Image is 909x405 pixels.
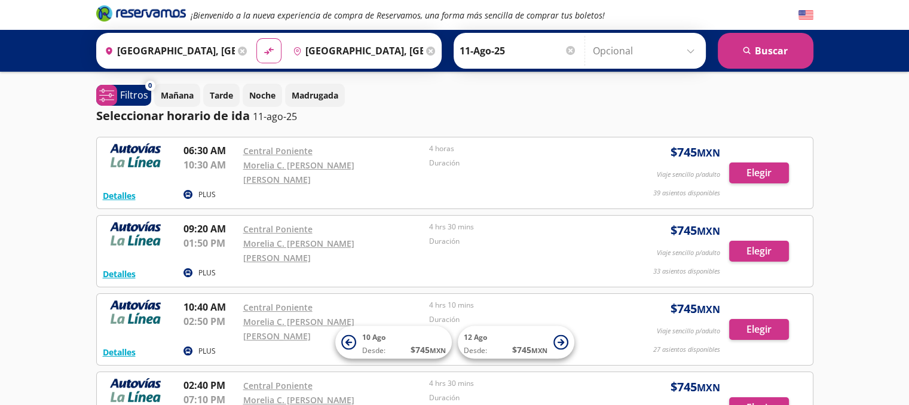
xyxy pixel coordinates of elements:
[729,319,789,340] button: Elegir
[464,332,487,342] span: 12 Ago
[183,158,237,172] p: 10:30 AM
[671,378,720,396] span: $ 745
[362,332,385,342] span: 10 Ago
[183,222,237,236] p: 09:20 AM
[429,300,610,311] p: 4 hrs 10 mins
[161,89,194,102] p: Mañana
[697,146,720,159] small: MXN
[429,143,610,154] p: 4 horas
[292,89,338,102] p: Madrugada
[210,89,233,102] p: Tarde
[243,316,354,342] a: Morelia C. [PERSON_NAME] [PERSON_NAME]
[253,109,297,124] p: 11-ago-25
[531,346,547,355] small: MXN
[429,314,610,325] p: Duración
[285,84,345,107] button: Madrugada
[96,4,186,26] a: Brand Logo
[593,36,700,66] input: Opcional
[103,300,169,324] img: RESERVAMOS
[671,300,720,318] span: $ 745
[198,346,216,357] p: PLUS
[183,314,237,329] p: 02:50 PM
[697,225,720,238] small: MXN
[198,268,216,278] p: PLUS
[429,236,610,247] p: Duración
[148,81,152,91] span: 0
[96,107,250,125] p: Seleccionar horario de ida
[671,222,720,240] span: $ 745
[653,188,720,198] p: 39 asientos disponibles
[198,189,216,200] p: PLUS
[697,303,720,316] small: MXN
[183,300,237,314] p: 10:40 AM
[411,343,446,356] span: $ 745
[243,223,313,235] a: Central Poniente
[697,381,720,394] small: MXN
[429,222,610,232] p: 4 hrs 30 mins
[103,189,136,202] button: Detalles
[243,380,313,391] a: Central Poniente
[429,392,610,403] p: Duración
[183,143,237,158] p: 06:30 AM
[657,170,720,180] p: Viaje sencillo p/adulto
[183,378,237,392] p: 02:40 PM
[458,326,574,359] button: 12 AgoDesde:$745MXN
[464,345,487,356] span: Desde:
[798,8,813,23] button: English
[729,241,789,262] button: Elegir
[729,162,789,183] button: Elegir
[671,143,720,161] span: $ 745
[243,159,354,185] a: Morelia C. [PERSON_NAME] [PERSON_NAME]
[362,345,385,356] span: Desde:
[335,326,452,359] button: 10 AgoDesde:$745MXN
[512,343,547,356] span: $ 745
[103,222,169,246] img: RESERVAMOS
[653,345,720,355] p: 27 asientos disponibles
[243,302,313,313] a: Central Poniente
[203,84,240,107] button: Tarde
[243,238,354,263] a: Morelia C. [PERSON_NAME] [PERSON_NAME]
[429,158,610,168] p: Duración
[657,248,720,258] p: Viaje sencillo p/adulto
[718,33,813,69] button: Buscar
[103,378,169,402] img: RESERVAMOS
[120,88,148,102] p: Filtros
[460,36,577,66] input: Elegir Fecha
[103,143,169,167] img: RESERVAMOS
[103,268,136,280] button: Detalles
[288,36,423,66] input: Buscar Destino
[154,84,200,107] button: Mañana
[249,89,276,102] p: Noche
[430,346,446,355] small: MXN
[103,346,136,358] button: Detalles
[429,378,610,389] p: 4 hrs 30 mins
[657,326,720,336] p: Viaje sencillo p/adulto
[243,145,313,157] a: Central Poniente
[191,10,605,21] em: ¡Bienvenido a la nueva experiencia de compra de Reservamos, una forma más sencilla de comprar tus...
[183,236,237,250] p: 01:50 PM
[243,84,282,107] button: Noche
[96,85,151,106] button: 0Filtros
[96,4,186,22] i: Brand Logo
[100,36,235,66] input: Buscar Origen
[653,266,720,277] p: 33 asientos disponibles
